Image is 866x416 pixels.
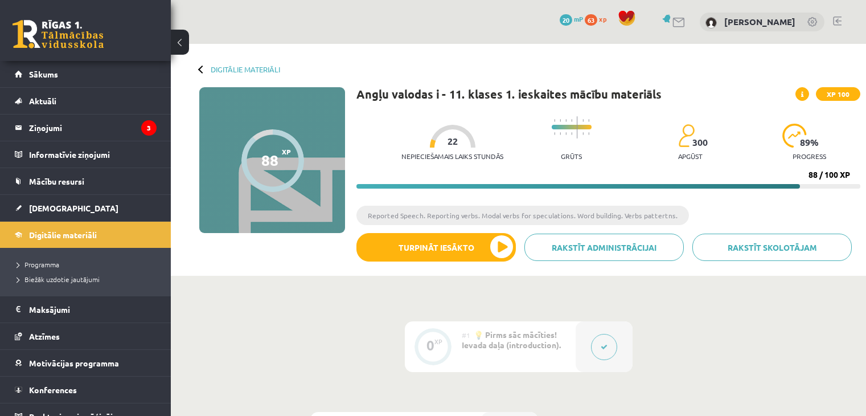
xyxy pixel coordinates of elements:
span: Programma [17,260,59,269]
p: apgūst [678,152,703,160]
a: Atzīmes [15,323,157,349]
a: Konferences [15,377,157,403]
a: Rīgas 1. Tālmācības vidusskola [13,20,104,48]
img: icon-short-line-57e1e144782c952c97e751825c79c345078a6d821885a25fce030b3d8c18986b.svg [582,119,584,122]
a: Rakstīt skolotājam [692,234,852,261]
a: 63 xp [585,14,612,23]
li: Reported Speech. Reporting verbs. Modal verbs for speculations. Word building. Verbs pattertns. [356,206,689,225]
img: icon-short-line-57e1e144782c952c97e751825c79c345078a6d821885a25fce030b3d8c18986b.svg [554,132,555,135]
a: Biežāk uzdotie jautājumi [17,274,159,284]
a: Maksājumi [15,296,157,323]
div: XP [434,338,442,345]
span: 20 [560,14,572,26]
a: Digitālie materiāli [15,222,157,248]
legend: Ziņojumi [29,115,157,141]
a: Ziņojumi3 [15,115,157,141]
span: 63 [585,14,597,26]
span: Sākums [29,69,58,79]
img: students-c634bb4e5e11cddfef0936a35e636f08e4e9abd3cc4e673bd6f9a4125e45ecb1.svg [678,124,695,148]
img: icon-short-line-57e1e144782c952c97e751825c79c345078a6d821885a25fce030b3d8c18986b.svg [560,119,561,122]
span: Mācību resursi [29,176,84,186]
img: icon-short-line-57e1e144782c952c97e751825c79c345078a6d821885a25fce030b3d8c18986b.svg [588,119,589,122]
div: 0 [426,340,434,350]
a: Digitālie materiāli [211,65,280,74]
span: Aktuāli [29,96,56,106]
img: icon-short-line-57e1e144782c952c97e751825c79c345078a6d821885a25fce030b3d8c18986b.svg [554,119,555,122]
legend: Maksājumi [29,296,157,323]
legend: Informatīvie ziņojumi [29,141,157,168]
span: #1 [462,331,470,340]
p: progress [793,152,826,160]
span: 💡 Pirms sāc mācīties! Ievada daļa (introduction). [462,329,561,350]
span: Atzīmes [29,331,60,341]
img: icon-short-line-57e1e144782c952c97e751825c79c345078a6d821885a25fce030b3d8c18986b.svg [571,132,572,135]
img: icon-progress-161ccf0a02000e728c5f80fcf4c31c7af3da0e1684b2b1d7c360e028c24a22f1.svg [782,124,807,148]
img: icon-short-line-57e1e144782c952c97e751825c79c345078a6d821885a25fce030b3d8c18986b.svg [560,132,561,135]
h1: Angļu valodas i - 11. klases 1. ieskaites mācību materiāls [356,87,662,101]
div: 88 [261,152,278,169]
span: 22 [448,136,458,146]
span: Biežāk uzdotie jautājumi [17,275,100,284]
a: Programma [17,259,159,270]
span: xp [599,14,606,23]
span: mP [574,14,583,23]
img: icon-short-line-57e1e144782c952c97e751825c79c345078a6d821885a25fce030b3d8c18986b.svg [582,132,584,135]
img: icon-short-line-57e1e144782c952c97e751825c79c345078a6d821885a25fce030b3d8c18986b.svg [571,119,572,122]
span: 300 [692,137,708,148]
span: Motivācijas programma [29,358,119,368]
a: [DEMOGRAPHIC_DATA] [15,195,157,221]
p: Nepieciešamais laiks stundās [401,152,503,160]
a: Aktuāli [15,88,157,114]
a: [PERSON_NAME] [724,16,795,27]
img: Arīna Badretdinova [705,17,717,28]
span: XP 100 [816,87,860,101]
a: 20 mP [560,14,583,23]
a: Informatīvie ziņojumi [15,141,157,168]
a: Mācību resursi [15,168,157,194]
span: XP [282,148,291,156]
img: icon-short-line-57e1e144782c952c97e751825c79c345078a6d821885a25fce030b3d8c18986b.svg [588,132,589,135]
i: 3 [141,120,157,136]
img: icon-short-line-57e1e144782c952c97e751825c79c345078a6d821885a25fce030b3d8c18986b.svg [565,119,567,122]
span: 89 % [800,137,819,148]
a: Motivācijas programma [15,350,157,376]
a: Sākums [15,61,157,87]
span: [DEMOGRAPHIC_DATA] [29,203,118,213]
button: Turpināt iesākto [356,233,516,262]
a: Rakstīt administrācijai [524,234,684,261]
img: icon-short-line-57e1e144782c952c97e751825c79c345078a6d821885a25fce030b3d8c18986b.svg [565,132,567,135]
span: Digitālie materiāli [29,230,97,240]
img: icon-long-line-d9ea69661e0d244f92f715978eff75569469978d946b2353a9bb055b3ed8787d.svg [577,116,578,138]
span: Konferences [29,385,77,395]
p: Grūts [561,152,582,160]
